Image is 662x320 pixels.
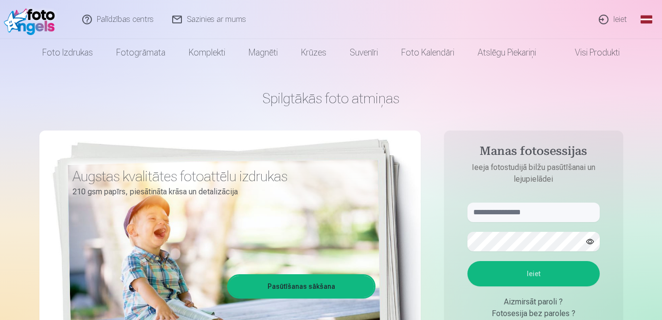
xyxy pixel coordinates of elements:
[338,39,390,66] a: Suvenīri
[31,39,105,66] a: Foto izdrukas
[458,144,609,162] h4: Manas fotosessijas
[4,4,60,35] img: /fa1
[72,168,368,185] h3: Augstas kvalitātes fotoattēlu izdrukas
[467,261,600,286] button: Ieiet
[237,39,289,66] a: Magnēti
[390,39,466,66] a: Foto kalendāri
[289,39,338,66] a: Krūzes
[72,185,368,199] p: 210 gsm papīrs, piesātināta krāsa un detalizācija
[229,276,374,297] a: Pasūtīšanas sākšana
[39,90,623,107] h1: Spilgtākās foto atmiņas
[105,39,177,66] a: Fotogrāmata
[467,296,600,308] div: Aizmirsāt paroli ?
[177,39,237,66] a: Komplekti
[458,162,609,185] p: Ieeja fotostudijā bilžu pasūtīšanai un lejupielādei
[548,39,631,66] a: Visi produkti
[467,308,600,320] div: Fotosesija bez paroles ?
[466,39,548,66] a: Atslēgu piekariņi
